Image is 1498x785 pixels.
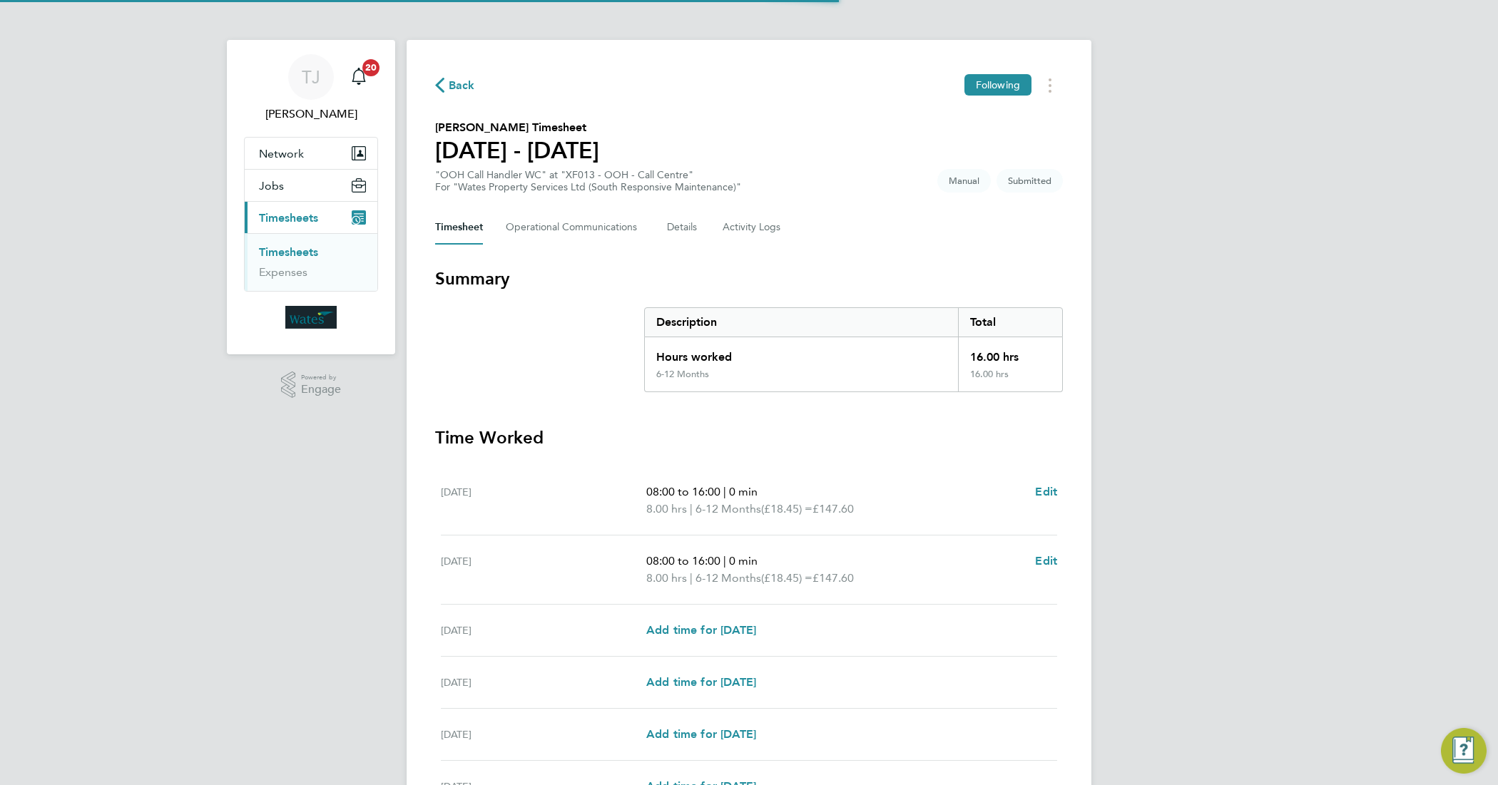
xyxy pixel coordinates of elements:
span: £147.60 [812,571,854,585]
span: Add time for [DATE] [646,675,756,689]
span: | [690,502,693,515]
span: 20 [362,59,379,76]
h3: Time Worked [435,426,1063,449]
span: (£18.45) = [761,571,812,585]
span: 0 min [729,485,758,498]
button: Operational Communications [506,210,644,245]
div: Hours worked [645,337,958,369]
div: Description [645,308,958,337]
div: "OOH Call Handler WC" at "XF013 - OOH - Call Centre" [435,169,741,193]
span: Jobs [259,179,284,193]
a: Add time for [DATE] [646,622,756,639]
button: Jobs [245,170,377,201]
a: Go to home page [244,306,378,329]
span: This timesheet is Submitted. [997,169,1063,193]
span: 0 min [729,554,758,568]
div: [DATE] [441,726,646,743]
span: 8.00 hrs [646,502,687,515]
button: Details [667,210,700,245]
div: 16.00 hrs [958,369,1062,391]
span: 08:00 to 16:00 [646,485,720,498]
span: Timesheets [259,211,318,225]
span: 6-12 Months [695,501,761,518]
span: Engage [301,384,341,396]
div: For "Wates Property Services Ltd (South Responsive Maintenance)" [435,181,741,193]
span: £147.60 [812,502,854,515]
div: [DATE] [441,674,646,691]
button: Timesheet [435,210,483,245]
a: Edit [1035,553,1057,570]
span: Following [976,78,1020,91]
span: Add time for [DATE] [646,727,756,741]
span: 8.00 hrs [646,571,687,585]
div: Summary [644,307,1063,392]
div: [DATE] [441,553,646,587]
div: Total [958,308,1062,337]
div: [DATE] [441,483,646,518]
span: Add time for [DATE] [646,623,756,637]
button: Network [245,138,377,169]
span: This timesheet was manually created. [937,169,991,193]
span: Network [259,147,304,160]
a: Add time for [DATE] [646,674,756,691]
div: 6-12 Months [656,369,709,380]
h3: Summary [435,267,1063,290]
a: Powered byEngage [281,371,342,399]
button: Timesheets Menu [1037,74,1063,96]
a: Expenses [259,265,307,279]
a: Add time for [DATE] [646,726,756,743]
span: 08:00 to 16:00 [646,554,720,568]
span: Tasrin Jahan [244,106,378,123]
button: Timesheets [245,202,377,233]
span: Edit [1035,485,1057,498]
span: 6-12 Months [695,570,761,587]
span: Edit [1035,554,1057,568]
nav: Main navigation [227,40,395,354]
span: Powered by [301,371,341,384]
a: TJ[PERSON_NAME] [244,54,378,123]
span: | [690,571,693,585]
div: [DATE] [441,622,646,639]
img: wates-logo-retina.png [285,306,337,329]
a: Edit [1035,483,1057,501]
button: Activity Logs [723,210,783,245]
a: Timesheets [259,245,318,259]
a: 20 [345,54,373,100]
h2: [PERSON_NAME] Timesheet [435,119,599,136]
span: (£18.45) = [761,502,812,515]
span: TJ [302,68,320,86]
button: Back [435,76,475,94]
span: Back [449,77,475,94]
button: Following [964,74,1031,96]
div: Timesheets [245,233,377,291]
h1: [DATE] - [DATE] [435,136,599,165]
span: | [723,485,726,498]
button: Engage Resource Center [1441,728,1487,774]
span: | [723,554,726,568]
div: 16.00 hrs [958,337,1062,369]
